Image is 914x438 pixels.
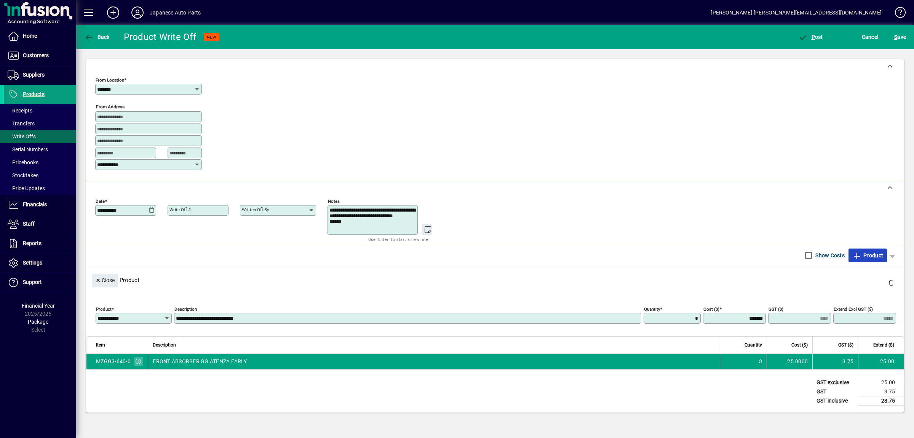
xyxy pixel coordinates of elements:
a: Pricebooks [4,156,76,169]
span: Financials [23,201,47,207]
label: Show Costs [814,252,845,259]
mat-label: Description [174,306,197,311]
span: Write Offs [8,133,36,140]
span: ave [894,31,906,43]
mat-label: From location [96,77,124,83]
button: Back [82,30,112,44]
span: Cancel [862,31,879,43]
mat-label: Product [96,306,112,311]
mat-label: Quantity [644,306,660,311]
span: Back [84,34,110,40]
div: [PERSON_NAME] [PERSON_NAME][EMAIL_ADDRESS][DOMAIN_NAME] [711,6,882,19]
span: Settings [23,260,42,266]
td: 3.75 [858,387,904,396]
button: Save [892,30,908,44]
a: Staff [4,215,76,234]
span: Suppliers [23,72,45,78]
td: 25.00 [858,378,904,387]
a: Financials [4,195,76,214]
mat-label: Extend excl GST ($) [834,306,873,311]
span: Pricebooks [8,159,38,165]
span: Home [23,33,37,39]
button: Post [796,30,825,44]
app-page-header-button: Close [90,276,120,283]
td: GST exclusive [813,378,858,387]
span: Close [95,274,115,287]
button: Delete [882,274,900,292]
a: Home [4,27,76,46]
div: Japanese Auto Parts [150,6,201,19]
span: Product [852,249,883,262]
td: 3 [721,354,767,369]
span: Price Updates [8,185,45,191]
td: GST [813,387,858,396]
td: 28.75 [858,396,904,406]
td: FRONT ABSORBER GG ATENZA EARLY [148,354,721,369]
button: Cancel [860,30,880,44]
span: Customers [23,52,49,58]
app-page-header-button: Back [76,30,118,44]
span: ost [798,34,823,40]
span: Item [96,341,105,349]
span: Staff [23,221,35,227]
span: Support [23,279,42,285]
span: Cost ($) [791,341,808,349]
a: Serial Numbers [4,143,76,156]
button: Close [92,274,118,287]
mat-label: Date [96,198,105,204]
span: Transfers [8,120,35,127]
span: S [894,34,897,40]
app-page-header-button: Delete [882,279,900,286]
span: Description [153,341,176,349]
td: 25.0000 [767,354,812,369]
span: NEW [207,35,216,40]
span: Receipts [8,107,32,114]
a: Write Offs [4,130,76,143]
a: Customers [4,46,76,65]
a: Receipts [4,104,76,117]
mat-label: Notes [328,198,340,204]
mat-label: Write Off # [169,207,191,212]
a: Transfers [4,117,76,130]
span: Extend ($) [873,341,894,349]
span: Products [23,91,45,97]
span: P [812,34,815,40]
td: 25.00 [858,354,904,369]
a: Price Updates [4,182,76,195]
td: 3.75 [812,354,858,369]
td: GST inclusive [813,396,858,406]
a: Stocktakes [4,169,76,182]
a: Knowledge Base [889,2,904,26]
div: MZGG3-640-0 [96,358,131,365]
button: Profile [125,6,150,19]
span: Financial Year [22,303,55,309]
div: Product [86,266,904,294]
span: Stocktakes [8,172,38,178]
a: Support [4,273,76,292]
mat-hint: Use 'Enter' to start a new line [368,235,428,244]
span: Quantity [745,341,762,349]
button: Add [101,6,125,19]
mat-label: Written off by [242,207,269,212]
a: Settings [4,253,76,273]
span: Reports [23,240,42,246]
a: Suppliers [4,66,76,85]
span: Serial Numbers [8,146,48,152]
button: Product [848,249,887,262]
span: GST ($) [838,341,853,349]
mat-label: Cost ($) [703,306,719,311]
mat-label: GST ($) [769,306,783,311]
a: Reports [4,234,76,253]
span: Package [28,319,48,325]
div: Product Write Off [124,31,196,43]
